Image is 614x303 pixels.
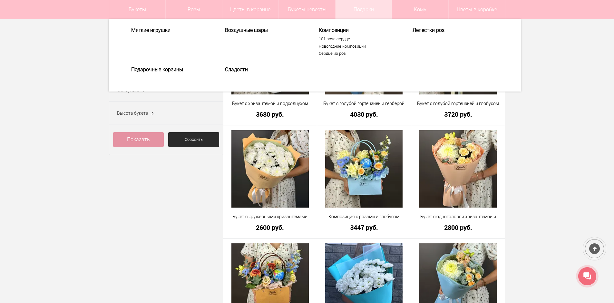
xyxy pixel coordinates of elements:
[415,100,501,107] a: Букет с голубой гортензией и глобусом
[228,213,313,220] a: Букет с кружевными хризантемами
[321,213,407,220] a: Композиция с розами и глобусом
[419,130,497,208] img: Букет с одноголовой хризантемой и эустомой
[415,224,501,231] a: 2800 руб.
[225,27,304,33] a: Воздушные шары
[113,132,164,147] a: Показать
[319,51,398,56] a: Сердце из роз
[131,27,210,33] a: Мягкие игрушки
[231,130,309,208] img: Букет с кружевными хризантемами
[319,44,398,49] a: Новогодние композиции
[319,36,398,42] a: 101 роза сердце
[321,100,407,107] a: Букет с голубой гортензией и герберой мини
[319,27,398,33] span: Композиции
[321,111,407,118] a: 4030 руб.
[131,66,210,73] a: Подарочные корзины
[321,224,407,231] a: 3447 руб.
[325,130,403,208] img: Композиция с розами и глобусом
[415,213,501,220] a: Букет с одноголовой хризантемой и эустомой
[228,100,313,107] a: Букет с хризантемой и подсолнухом
[228,224,313,231] a: 2600 руб.
[225,66,304,73] a: Сладости
[413,27,492,33] a: Лепестки роз
[228,111,313,118] a: 3680 руб.
[117,111,148,116] span: Высота букета
[168,132,219,147] a: Сбросить
[415,111,501,118] a: 3720 руб.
